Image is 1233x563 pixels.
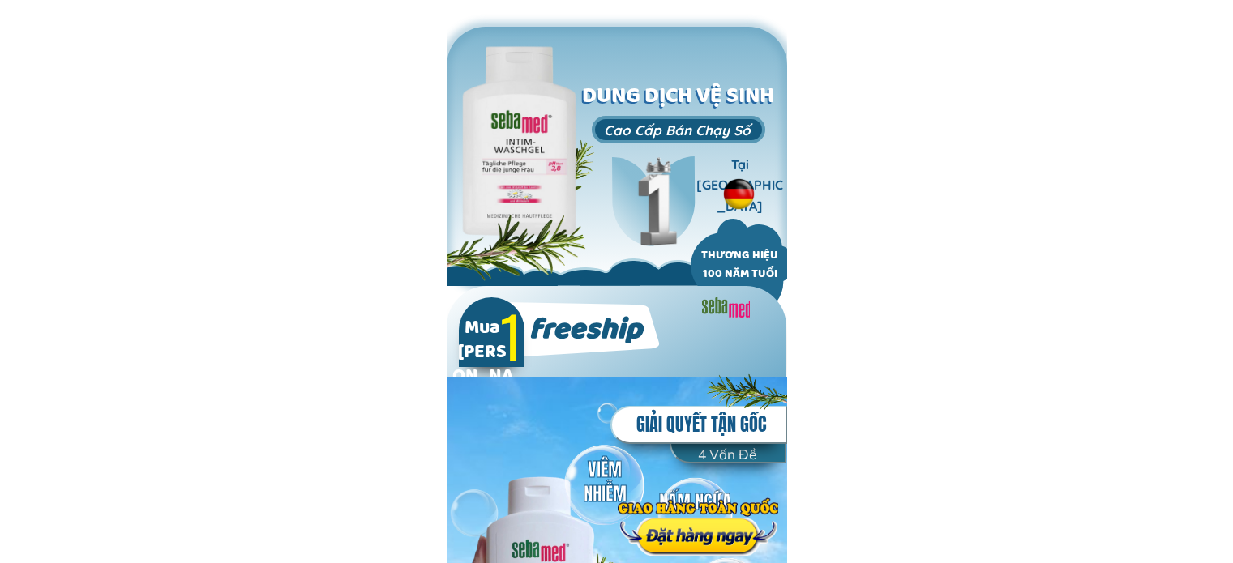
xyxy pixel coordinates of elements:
[693,248,786,285] h2: THƯƠNG HIỆU 100 NĂM TUỔI
[580,81,777,116] h1: DUNG DỊCH VỆ SINH
[696,155,784,217] h3: Tại [GEOGRAPHIC_DATA]
[497,309,674,356] h2: freeship
[491,298,531,373] h2: 1
[452,318,513,416] h2: Mua [PERSON_NAME]
[622,410,781,439] h5: GIẢI QUYẾT TẬN GỐC
[592,119,764,141] h3: Cao Cấp Bán Chạy Số
[680,443,774,465] h5: 4 Vấn Đề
